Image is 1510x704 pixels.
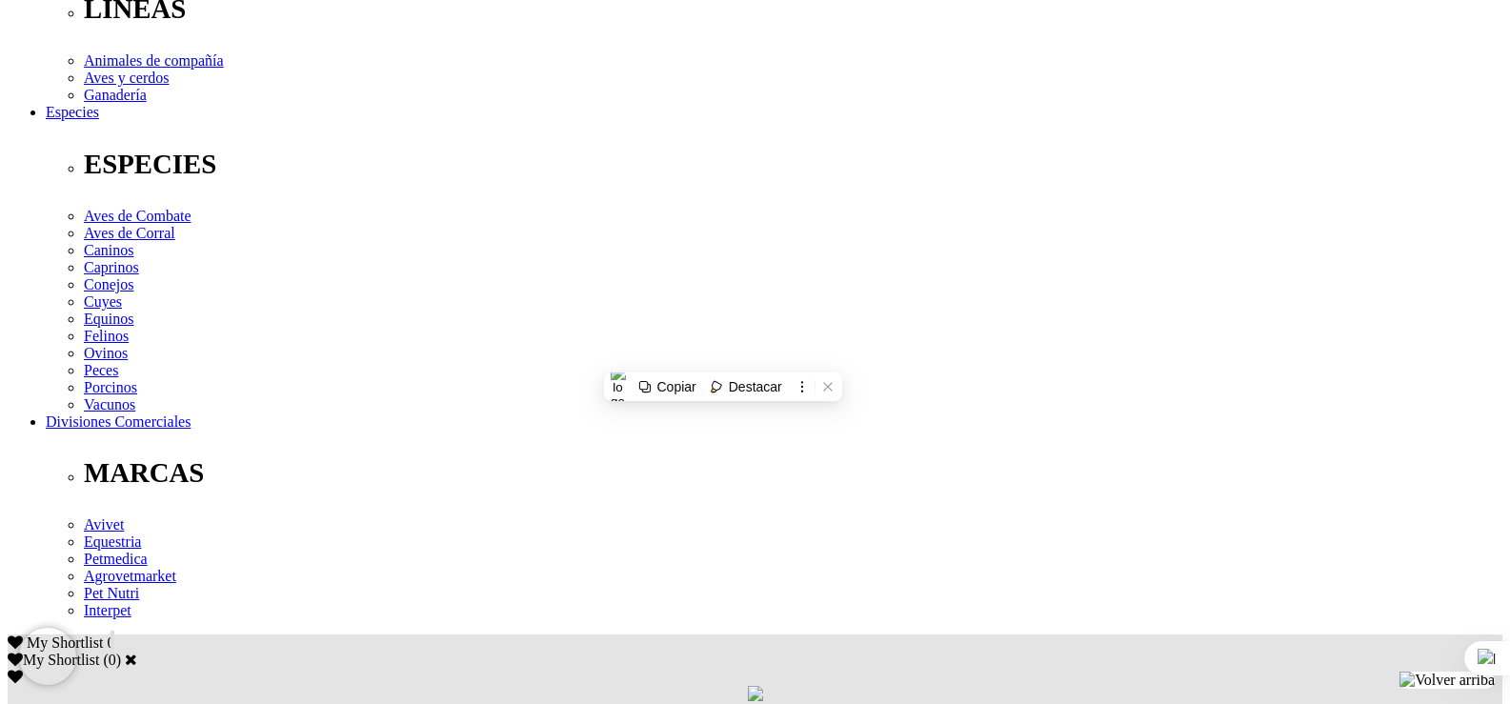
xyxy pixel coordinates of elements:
a: Petmedica [84,551,148,567]
label: My Shortlist [8,652,99,668]
a: Equinos [84,311,133,327]
a: Aves de Corral [84,225,175,241]
a: Caprinos [84,259,139,275]
a: Divisiones Comerciales [46,413,191,430]
a: Felinos [84,328,129,344]
a: Animales de compañía [84,52,224,69]
a: Cerrar [125,652,137,667]
a: Aves de Combate [84,208,191,224]
iframe: Brevo live chat [19,628,76,685]
p: MARCAS [84,457,1502,489]
a: Avivet [84,516,124,533]
a: Interpet [84,602,131,618]
a: Ganadería [84,87,147,103]
a: Pet Nutri [84,585,139,601]
a: Equestria [84,533,141,550]
img: Volver arriba [1399,672,1495,689]
p: ESPECIES [84,149,1502,180]
a: Agrovetmarket [84,568,176,584]
a: Porcinos [84,379,137,395]
a: Peces [84,362,118,378]
a: Cuyes [84,293,122,310]
a: Especies [46,104,99,120]
img: loading.gif [748,686,763,701]
a: Ovinos [84,345,128,361]
a: Conejos [84,276,133,292]
a: Vacunos [84,396,135,412]
a: Aves y cerdos [84,70,169,86]
span: 0 [107,634,114,651]
label: 0 [109,652,116,668]
span: ( ) [103,652,121,668]
a: Caninos [84,242,133,258]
